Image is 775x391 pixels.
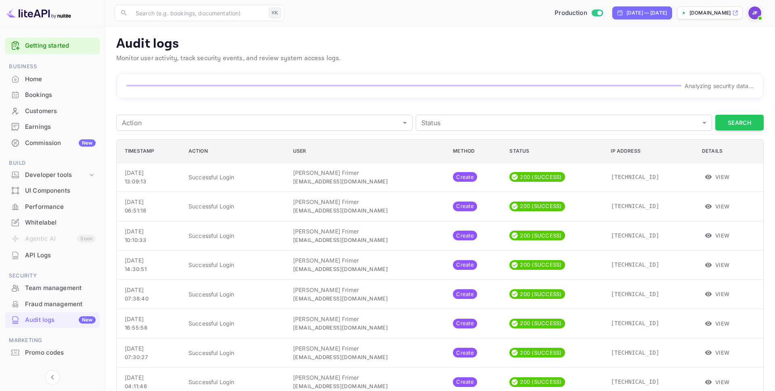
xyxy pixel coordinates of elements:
div: [DATE] — [DATE] [626,9,667,17]
img: Jenny Frimer [748,6,761,19]
span: Create [453,378,477,386]
span: 200 (SUCCESS) [517,349,565,357]
span: Create [453,202,477,210]
a: Bookings [5,87,100,102]
div: Team management [25,284,96,293]
p: [DATE] [125,344,176,353]
span: 200 (SUCCESS) [517,290,565,299]
th: Details [695,140,763,163]
div: Promo codes [5,345,100,361]
div: API Logs [5,248,100,263]
p: Successful Login [189,261,280,269]
p: [TECHNICAL_ID] [611,173,689,181]
p: Successful Login [189,378,280,386]
th: User [287,140,446,163]
div: Developer tools [25,170,88,180]
button: View [702,259,733,271]
p: [PERSON_NAME] Frimer [293,227,440,235]
p: [TECHNICAL_ID] [611,202,689,210]
span: Create [453,173,477,181]
p: Analyzing security data... [685,82,754,90]
p: Successful Login [189,202,280,210]
p: [PERSON_NAME] Frimer [293,286,440,294]
button: View [702,229,733,242]
p: [TECHNICAL_ID] [611,261,689,269]
span: 200 (SUCCESS) [517,378,565,386]
p: [DATE] [125,286,176,294]
div: Switch to Sandbox mode [551,8,606,18]
div: Performance [5,199,100,215]
p: Monitor user activity, track security events, and review system access logs. [116,54,764,63]
button: View [702,288,733,300]
div: API Logs [25,251,96,260]
div: Bookings [5,87,100,103]
div: Fraud management [5,296,100,312]
span: 200 (SUCCESS) [517,173,565,181]
th: Action [182,140,287,163]
p: Successful Login [189,319,280,328]
span: [EMAIL_ADDRESS][DOMAIN_NAME] [293,178,388,185]
div: New [79,139,96,147]
button: View [702,376,733,388]
a: Customers [5,103,100,118]
span: [EMAIL_ADDRESS][DOMAIN_NAME] [293,295,388,302]
div: Whitelabel [25,218,96,227]
div: UI Components [25,186,96,195]
p: [DATE] [125,256,176,265]
p: [DATE] [125,227,176,235]
input: Search (e.g. bookings, documentation) [131,5,266,21]
div: Customers [25,107,96,116]
a: CommissionNew [5,135,100,150]
span: Create [453,261,477,269]
a: Getting started [25,41,96,50]
th: Status [503,140,604,163]
p: [TECHNICAL_ID] [611,349,689,357]
div: UI Components [5,183,100,199]
button: View [702,200,733,212]
p: [DOMAIN_NAME] [689,9,731,17]
div: CommissionNew [5,135,100,151]
p: [PERSON_NAME] Frimer [293,168,440,177]
a: Whitelabel [5,215,100,230]
span: [EMAIL_ADDRESS][DOMAIN_NAME] [293,266,388,272]
span: [EMAIL_ADDRESS][DOMAIN_NAME] [293,354,388,360]
a: Audit logsNew [5,312,100,327]
span: Production [555,8,587,18]
span: 04:11:46 [125,383,147,389]
p: [DATE] [125,198,176,206]
div: Team management [5,280,100,296]
div: Promo codes [25,348,96,357]
span: 200 (SUCCESS) [517,320,565,328]
p: Successful Login [189,173,280,181]
p: [PERSON_NAME] Frimer [293,373,440,382]
div: Developer tools [5,168,100,182]
span: [EMAIL_ADDRESS][DOMAIN_NAME] [293,237,388,243]
p: [DATE] [125,168,176,177]
div: Whitelabel [5,215,100,231]
div: Bookings [25,90,96,100]
span: Create [453,349,477,357]
a: Performance [5,199,100,214]
a: Promo codes [5,345,100,360]
span: 07:38:40 [125,295,149,302]
div: Performance [25,202,96,212]
span: 10:10:33 [125,237,146,243]
span: 07:30:27 [125,354,148,360]
button: Collapse navigation [45,370,60,385]
div: Commission [25,139,96,148]
span: 200 (SUCCESS) [517,261,565,269]
div: Fraud management [25,300,96,309]
div: Earnings [25,122,96,132]
th: Method [446,140,503,163]
span: 200 (SUCCESS) [517,232,565,240]
button: Search [715,115,764,130]
p: [PERSON_NAME] Frimer [293,344,440,353]
p: [DATE] [125,373,176,382]
span: [EMAIL_ADDRESS][DOMAIN_NAME] [293,324,388,331]
span: 200 (SUCCESS) [517,202,565,210]
p: [TECHNICAL_ID] [611,319,689,328]
button: View [702,171,733,183]
span: 13:09:13 [125,178,146,185]
a: API Logs [5,248,100,263]
div: Home [5,71,100,87]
